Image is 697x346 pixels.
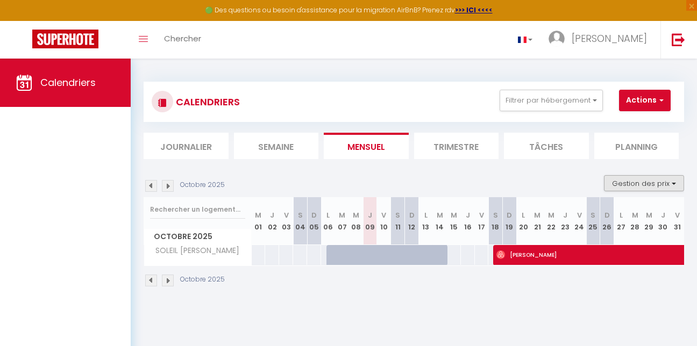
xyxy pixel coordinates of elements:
[504,133,589,159] li: Tâches
[284,210,289,220] abbr: V
[335,197,349,245] th: 07
[586,197,600,245] th: 25
[544,197,558,245] th: 22
[646,210,652,220] abbr: M
[307,197,321,245] th: 05
[577,210,582,220] abbr: V
[368,210,372,220] abbr: J
[265,197,279,245] th: 02
[252,197,266,245] th: 01
[500,90,603,111] button: Filtrer par hébergement
[180,180,225,190] p: Octobre 2025
[563,210,567,220] abbr: J
[548,210,554,220] abbr: M
[144,229,251,244] span: Octobre 2025
[363,197,377,245] th: 09
[507,210,512,220] abbr: D
[324,133,409,159] li: Mensuel
[409,210,415,220] abbr: D
[255,210,261,220] abbr: M
[628,197,642,245] th: 28
[600,197,614,245] th: 26
[604,210,610,220] abbr: D
[40,76,96,89] span: Calendriers
[642,197,656,245] th: 29
[675,210,680,220] abbr: V
[32,30,98,48] img: Super Booking
[461,197,475,245] th: 16
[414,133,499,159] li: Trimestre
[150,200,245,219] input: Rechercher un logement...
[558,197,572,245] th: 23
[377,197,391,245] th: 10
[493,210,498,220] abbr: S
[298,210,303,220] abbr: S
[661,210,665,220] abbr: J
[632,210,638,220] abbr: M
[321,197,335,245] th: 06
[488,197,502,245] th: 18
[572,32,647,45] span: [PERSON_NAME]
[475,197,489,245] th: 17
[522,210,525,220] abbr: L
[451,210,457,220] abbr: M
[405,197,419,245] th: 12
[156,21,209,59] a: Chercher
[516,197,530,245] th: 20
[293,197,307,245] th: 04
[530,197,544,245] th: 21
[279,197,293,245] th: 03
[173,90,240,114] h3: CALENDRIERS
[433,197,447,245] th: 14
[424,210,428,220] abbr: L
[144,133,229,159] li: Journalier
[604,175,684,191] button: Gestion des prix
[620,210,623,220] abbr: L
[656,197,670,245] th: 30
[672,33,685,46] img: logout
[594,133,679,159] li: Planning
[381,210,386,220] abbr: V
[353,210,359,220] abbr: M
[479,210,484,220] abbr: V
[180,275,225,285] p: Octobre 2025
[502,197,516,245] th: 19
[447,197,461,245] th: 15
[234,133,319,159] li: Semaine
[534,210,540,220] abbr: M
[455,5,493,15] a: >>> ICI <<<<
[270,210,274,220] abbr: J
[572,197,586,245] th: 24
[540,21,660,59] a: ... [PERSON_NAME]
[591,210,595,220] abbr: S
[549,31,565,47] img: ...
[146,245,242,257] span: SOLEIL [PERSON_NAME]
[391,197,405,245] th: 11
[437,210,443,220] abbr: M
[164,33,201,44] span: Chercher
[395,210,400,220] abbr: S
[466,210,470,220] abbr: J
[339,210,345,220] abbr: M
[670,197,684,245] th: 31
[326,210,330,220] abbr: L
[311,210,317,220] abbr: D
[619,90,671,111] button: Actions
[419,197,433,245] th: 13
[614,197,628,245] th: 27
[349,197,363,245] th: 08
